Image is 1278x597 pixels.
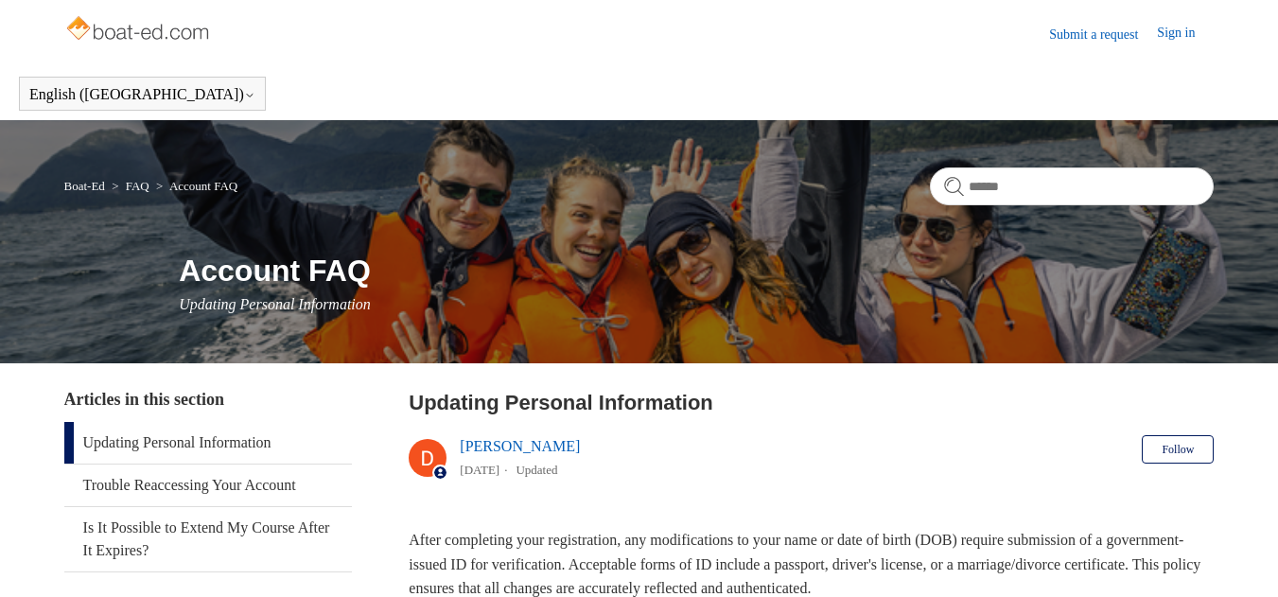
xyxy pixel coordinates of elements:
[1142,435,1214,464] button: Follow Article
[460,438,580,454] a: [PERSON_NAME]
[64,179,105,193] a: Boat-Ed
[29,86,255,103] button: English ([GEOGRAPHIC_DATA])
[64,422,352,464] a: Updating Personal Information
[409,387,1214,418] h2: Updating Personal Information
[179,248,1214,293] h1: Account FAQ
[152,179,237,193] li: Account FAQ
[64,465,352,506] a: Trouble Reaccessing Your Account
[179,296,371,312] span: Updating Personal Information
[460,463,499,477] time: 03/01/2024, 15:53
[126,179,149,193] a: FAQ
[108,179,152,193] li: FAQ
[64,390,224,409] span: Articles in this section
[64,11,215,49] img: Boat-Ed Help Center home page
[64,507,352,571] a: Is It Possible to Extend My Course After It Expires?
[169,179,237,193] a: Account FAQ
[516,463,557,477] li: Updated
[1157,23,1214,45] a: Sign in
[1049,25,1157,44] a: Submit a request
[64,179,109,193] li: Boat-Ed
[930,167,1214,205] input: Search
